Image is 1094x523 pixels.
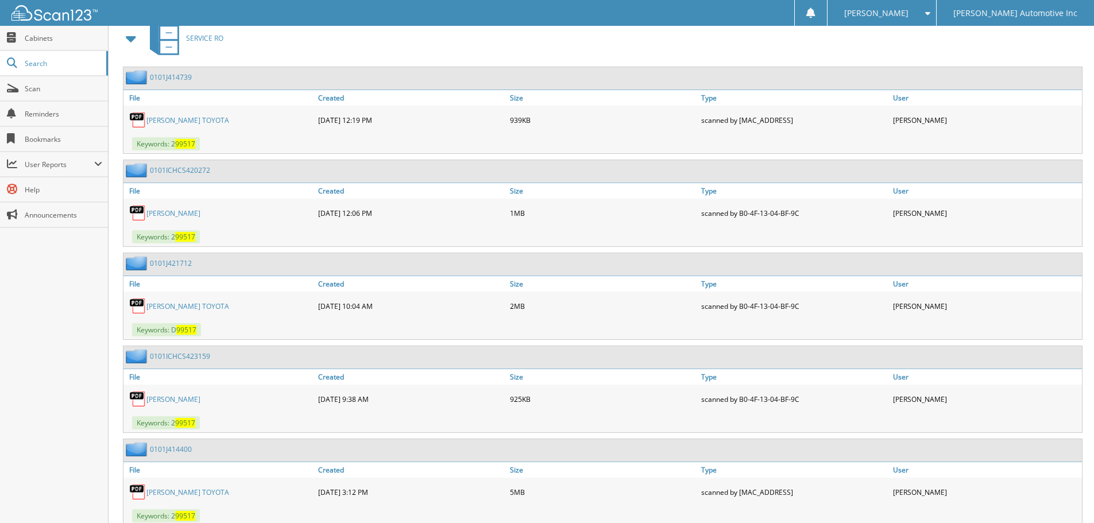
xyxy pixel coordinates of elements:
[698,202,890,224] div: scanned by B0-4F-13-04-BF-9C
[315,202,507,224] div: [DATE] 12:06 PM
[176,325,196,335] span: 99517
[698,109,890,131] div: scanned by [MAC_ADDRESS]
[150,165,210,175] a: 0101ICHCS420272
[123,462,315,478] a: File
[150,72,192,82] a: 0101J414739
[25,210,102,220] span: Announcements
[890,90,1082,106] a: User
[890,295,1082,317] div: [PERSON_NAME]
[315,369,507,385] a: Created
[129,111,146,129] img: PDF.png
[150,444,192,454] a: 0101J414400
[698,183,890,199] a: Type
[890,202,1082,224] div: [PERSON_NAME]
[143,16,223,61] a: SERVICE RO
[146,301,229,311] a: [PERSON_NAME] TOYOTA
[507,369,699,385] a: Size
[146,487,229,497] a: [PERSON_NAME] TOYOTA
[890,109,1082,131] div: [PERSON_NAME]
[25,59,100,68] span: Search
[146,208,200,218] a: [PERSON_NAME]
[315,462,507,478] a: Created
[953,10,1077,17] span: [PERSON_NAME] Automotive Inc
[507,462,699,478] a: Size
[150,351,210,361] a: 0101ICHCS423159
[698,462,890,478] a: Type
[25,84,102,94] span: Scan
[315,295,507,317] div: [DATE] 10:04 AM
[132,137,200,150] span: Keywords: 2
[126,256,150,270] img: folder2.png
[126,163,150,177] img: folder2.png
[315,183,507,199] a: Created
[129,204,146,222] img: PDF.png
[25,134,102,144] span: Bookmarks
[126,349,150,363] img: folder2.png
[129,483,146,501] img: PDF.png
[25,160,94,169] span: User Reports
[507,183,699,199] a: Size
[175,232,195,242] span: 99517
[132,509,200,522] span: Keywords: 2
[507,388,699,410] div: 925KB
[890,462,1082,478] a: User
[698,295,890,317] div: scanned by B0-4F-13-04-BF-9C
[129,297,146,315] img: PDF.png
[175,139,195,149] span: 99517
[186,33,223,43] span: SERVICE RO
[890,481,1082,503] div: [PERSON_NAME]
[25,33,102,43] span: Cabinets
[315,388,507,410] div: [DATE] 9:38 AM
[507,202,699,224] div: 1MB
[132,323,201,336] span: Keywords: D
[507,276,699,292] a: Size
[25,109,102,119] span: Reminders
[698,90,890,106] a: Type
[890,388,1082,410] div: [PERSON_NAME]
[126,70,150,84] img: folder2.png
[175,418,195,428] span: 99517
[507,109,699,131] div: 939KB
[698,369,890,385] a: Type
[507,295,699,317] div: 2MB
[123,369,315,385] a: File
[146,394,200,404] a: [PERSON_NAME]
[126,442,150,456] img: folder2.png
[25,185,102,195] span: Help
[123,276,315,292] a: File
[507,90,699,106] a: Size
[123,90,315,106] a: File
[844,10,909,17] span: [PERSON_NAME]
[1037,468,1094,523] iframe: Chat Widget
[507,481,699,503] div: 5MB
[146,115,229,125] a: [PERSON_NAME] TOYOTA
[150,258,192,268] a: 0101J421712
[175,511,195,521] span: 99517
[132,416,200,429] span: Keywords: 2
[129,390,146,408] img: PDF.png
[315,90,507,106] a: Created
[315,276,507,292] a: Created
[315,481,507,503] div: [DATE] 3:12 PM
[132,230,200,243] span: Keywords: 2
[11,5,98,21] img: scan123-logo-white.svg
[890,276,1082,292] a: User
[890,183,1082,199] a: User
[890,369,1082,385] a: User
[698,481,890,503] div: scanned by [MAC_ADDRESS]
[123,183,315,199] a: File
[698,276,890,292] a: Type
[698,388,890,410] div: scanned by B0-4F-13-04-BF-9C
[315,109,507,131] div: [DATE] 12:19 PM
